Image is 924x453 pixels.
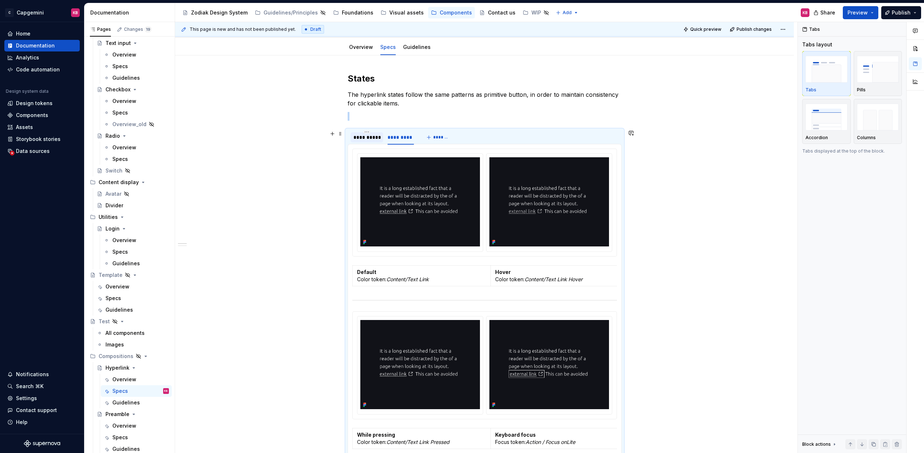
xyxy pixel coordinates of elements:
[87,316,172,327] a: Test
[94,165,172,176] a: Switch
[16,124,33,131] div: Assets
[810,6,840,19] button: Share
[105,167,123,174] div: Switch
[105,364,129,371] div: Hyperlink
[99,179,139,186] div: Content display
[101,95,172,107] a: Overview
[101,420,172,432] a: Overview
[101,72,172,84] a: Guidelines
[476,7,518,18] a: Contact us
[377,39,399,54] div: Specs
[87,211,172,223] div: Utilities
[94,362,172,374] a: Hyperlink
[4,133,80,145] a: Storybook stories
[112,434,128,441] div: Specs
[99,213,118,221] div: Utilities
[105,283,129,290] div: Overview
[112,74,140,82] div: Guidelines
[101,374,172,385] a: Overview
[346,39,376,54] div: Overview
[348,73,622,84] h2: States
[802,148,902,154] p: Tabs displayed at the top of the block.
[94,327,172,339] a: All components
[4,28,80,40] a: Home
[105,40,131,47] div: Text input
[5,8,14,17] div: C
[101,119,172,130] a: Overview_old
[94,130,172,142] a: Radio
[525,276,583,282] em: Content/Text Link Hover
[802,51,851,96] button: placeholderTabs
[805,135,828,141] p: Accordion
[737,26,772,32] span: Publish changes
[164,387,168,395] div: KB
[105,202,123,209] div: Divider
[681,24,725,34] button: Quick preview
[105,132,120,140] div: Radio
[16,407,57,414] div: Contact support
[554,8,581,18] button: Add
[330,7,376,18] a: Foundations
[728,24,775,34] button: Publish changes
[380,44,396,50] a: Specs
[16,136,61,143] div: Storybook stories
[526,439,575,445] em: Action / Focus onLite
[357,269,376,275] strong: Default
[854,99,902,144] button: placeholderColumns
[495,269,511,275] strong: Hover
[357,432,395,438] strong: While pressing
[348,90,622,108] p: The hyperlink states follow the same patterns as primitive button, in order to maintain consisten...
[4,52,80,63] a: Analytics
[428,7,475,18] a: Components
[105,225,120,232] div: Login
[24,440,60,447] a: Supernova Logo
[101,246,172,258] a: Specs
[805,104,848,130] img: placeholder
[190,26,296,32] span: This page is new and has not been published yet.
[857,135,876,141] p: Columns
[892,9,911,16] span: Publish
[112,376,136,383] div: Overview
[94,223,172,234] a: Login
[16,371,49,378] div: Notifications
[857,87,866,93] p: Pills
[16,383,43,390] div: Search ⌘K
[495,432,536,438] strong: Keyboard focus
[310,26,321,32] span: Draft
[94,37,172,49] a: Text input
[112,260,140,267] div: Guidelines
[87,176,172,188] div: Content display
[378,7,427,18] a: Visual assets
[4,40,80,51] a: Documentation
[264,9,318,16] div: Guidelines/Principles
[191,9,248,16] div: Zodiak Design System
[4,404,80,416] button: Contact support
[17,9,44,16] div: Capgemini
[342,9,373,16] div: Foundations
[99,318,110,325] div: Test
[802,439,837,449] div: Block actions
[145,26,152,32] span: 19
[112,97,136,105] div: Overview
[4,97,80,109] a: Design tokens
[94,84,172,95] a: Checkbox
[105,411,129,418] div: Preamble
[94,200,172,211] a: Divider
[105,306,133,313] div: Guidelines
[386,439,449,445] em: Content/Text Link Pressed
[112,63,128,70] div: Specs
[112,445,140,453] div: Guidelines
[179,7,250,18] a: Zodiak Design System
[16,30,30,37] div: Home
[4,145,80,157] a: Data sources
[101,61,172,72] a: Specs
[520,7,552,18] a: WIP
[101,153,172,165] a: Specs
[101,397,172,408] a: Guidelines
[94,281,172,292] a: Overview
[112,144,136,151] div: Overview
[357,269,486,283] p: Color token:
[16,100,53,107] div: Design tokens
[101,385,172,397] a: SpecsKB
[112,155,128,163] div: Specs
